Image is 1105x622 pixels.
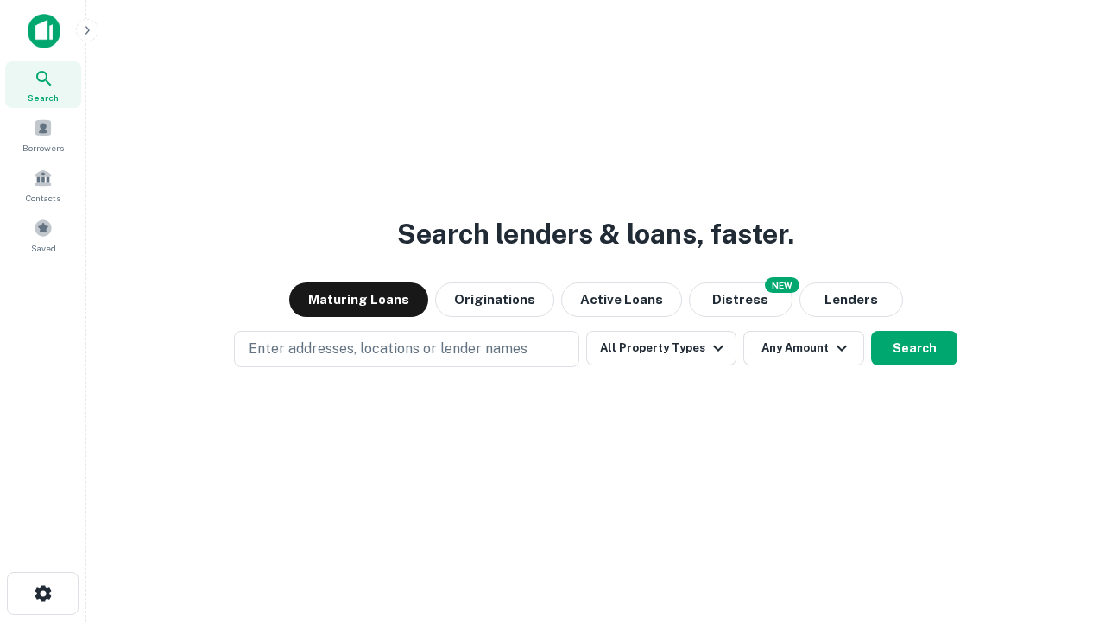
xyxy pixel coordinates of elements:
[249,339,527,359] p: Enter addresses, locations or lender names
[586,331,736,365] button: All Property Types
[5,61,81,108] a: Search
[22,141,64,155] span: Borrowers
[31,241,56,255] span: Saved
[26,191,60,205] span: Contacts
[28,91,59,105] span: Search
[435,282,554,317] button: Originations
[28,14,60,48] img: capitalize-icon.png
[765,277,799,293] div: NEW
[5,111,81,158] a: Borrowers
[799,282,903,317] button: Lenders
[689,282,792,317] button: Search distressed loans with lien and other non-mortgage details.
[5,212,81,258] a: Saved
[561,282,682,317] button: Active Loans
[871,331,957,365] button: Search
[5,162,81,208] a: Contacts
[743,331,864,365] button: Any Amount
[1019,484,1105,567] iframe: Chat Widget
[289,282,428,317] button: Maturing Loans
[397,213,794,255] h3: Search lenders & loans, faster.
[234,331,579,367] button: Enter addresses, locations or lender names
